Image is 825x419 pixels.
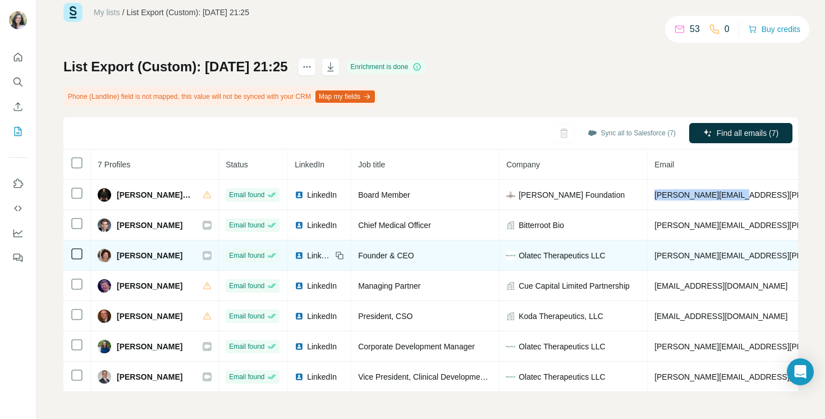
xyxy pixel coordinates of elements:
span: Email found [229,372,264,382]
div: Enrichment is done [347,60,425,74]
button: Enrich CSV [9,97,27,117]
span: [PERSON_NAME] [117,220,182,231]
img: company-logo [506,251,515,260]
span: Koda Therapeutics, LLC [519,311,603,322]
img: LinkedIn logo [295,312,304,321]
span: [PERSON_NAME] [117,280,182,292]
span: Email found [229,341,264,352]
span: LinkedIn [307,250,332,261]
span: [PERSON_NAME], MBB [117,189,191,201]
span: Status [226,160,248,169]
span: Company [506,160,540,169]
div: List Export (Custom): [DATE] 21:25 [127,7,249,18]
span: LinkedIn [295,160,324,169]
img: LinkedIn logo [295,190,304,199]
button: Sync all to Salesforce (7) [580,125,684,142]
img: company-logo [506,342,515,351]
img: Avatar [98,218,111,232]
span: Email found [229,251,264,261]
span: 7 Profiles [98,160,130,169]
button: Buy credits [748,21,800,37]
span: LinkedIn [307,341,337,352]
span: [PERSON_NAME] [117,250,182,261]
button: actions [298,58,316,76]
span: [EMAIL_ADDRESS][DOMAIN_NAME] [654,281,787,290]
img: Avatar [98,279,111,293]
span: Olatec Therapeutics LLC [519,371,606,382]
button: Search [9,72,27,92]
button: Quick start [9,47,27,67]
button: Use Surfe on LinkedIn [9,174,27,194]
button: My lists [9,121,27,142]
div: Phone (Landline) field is not mapped, this value will not be synced with your CRM [63,87,377,106]
img: Avatar [98,370,111,384]
img: LinkedIn logo [295,221,304,230]
span: Email found [229,281,264,291]
p: 53 [690,22,700,36]
img: Avatar [98,188,111,202]
span: Olatec Therapeutics LLC [519,250,606,261]
span: [PERSON_NAME] [117,371,182,382]
span: Vice President, Clinical Development Operations [358,372,528,381]
span: LinkedIn [307,280,337,292]
span: Email [654,160,674,169]
button: Dashboard [9,223,27,243]
img: LinkedIn logo [295,281,304,290]
span: [PERSON_NAME] Foundation [519,189,625,201]
span: Email found [229,190,264,200]
span: Bitterroot Bio [519,220,564,231]
span: [PERSON_NAME] [117,341,182,352]
img: Avatar [98,340,111,353]
p: 0 [725,22,730,36]
span: LinkedIn [307,189,337,201]
img: Avatar [9,11,27,29]
span: Corporate Development Manager [358,342,475,351]
img: company-logo [506,190,515,199]
img: LinkedIn logo [295,372,304,381]
button: Use Surfe API [9,198,27,218]
span: Cue Capital Limited Partnership [519,280,630,292]
span: President, CSO [358,312,412,321]
div: Open Intercom Messenger [787,358,814,385]
span: [PERSON_NAME] [117,311,182,322]
h1: List Export (Custom): [DATE] 21:25 [63,58,288,76]
span: Board Member [358,190,410,199]
span: Find all emails (7) [717,127,778,139]
img: LinkedIn logo [295,342,304,351]
img: Avatar [98,309,111,323]
img: company-logo [506,372,515,381]
span: LinkedIn [307,371,337,382]
li: / [122,7,125,18]
span: Email found [229,311,264,321]
span: Job title [358,160,385,169]
span: Managing Partner [358,281,420,290]
button: Feedback [9,248,27,268]
span: Chief Medical Officer [358,221,431,230]
span: [EMAIL_ADDRESS][DOMAIN_NAME] [654,312,787,321]
img: Avatar [98,249,111,262]
button: Map my fields [315,90,375,103]
img: LinkedIn logo [295,251,304,260]
span: Email found [229,220,264,230]
img: Surfe Logo [63,3,82,22]
a: My lists [94,8,120,17]
span: LinkedIn [307,220,337,231]
button: Find all emails (7) [689,123,792,143]
span: Olatec Therapeutics LLC [519,341,606,352]
span: LinkedIn [307,311,337,322]
span: Founder & CEO [358,251,414,260]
